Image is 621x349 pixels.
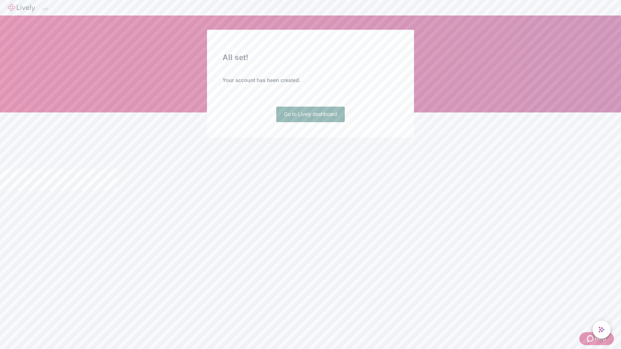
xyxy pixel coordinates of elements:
[598,326,605,333] svg: Lively AI Assistant
[43,8,48,10] button: Log out
[593,321,611,339] button: chat
[276,107,345,122] a: Go to Lively dashboard
[223,77,398,84] h4: Your account has been created.
[587,335,595,343] svg: Zendesk support icon
[8,4,35,12] img: Lively
[579,332,614,345] button: Zendesk support iconHelp
[595,335,606,343] span: Help
[223,52,398,63] h2: All set!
